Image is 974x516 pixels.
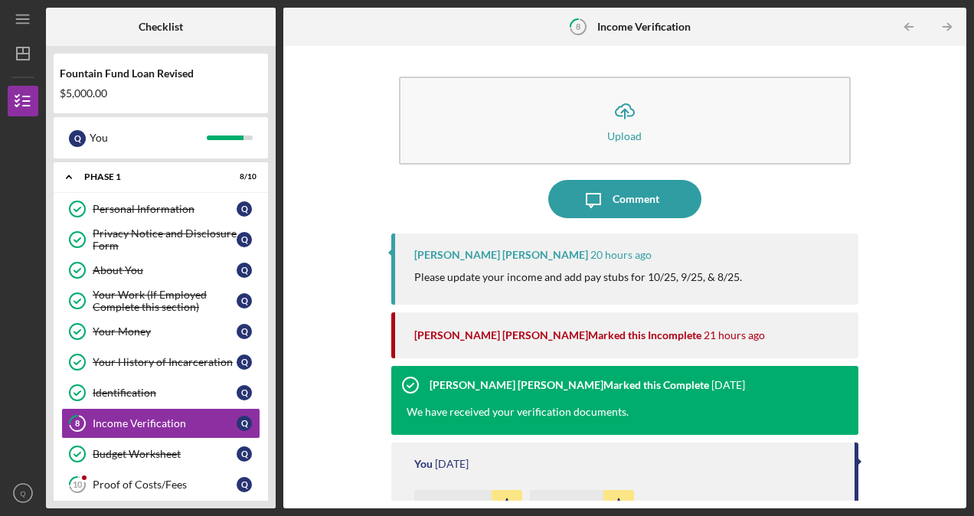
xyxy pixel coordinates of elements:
div: About You [93,264,237,276]
a: Personal InformationQ [61,194,260,224]
div: Q [237,385,252,400]
div: Q [237,446,252,462]
div: $5,000.00 [60,87,262,100]
div: [PERSON_NAME] [PERSON_NAME] [414,249,588,261]
a: 10Proof of Costs/FeesQ [61,469,260,500]
div: You [414,458,433,470]
tspan: 10 [73,480,83,490]
div: Q [237,201,252,217]
div: Q [237,232,252,247]
time: 2025-10-14 17:06 [704,329,765,341]
b: Checklist [139,21,183,33]
div: Q [237,293,252,309]
b: Income Verification [597,21,691,33]
div: Phase 1 [84,172,218,181]
a: IdentificationQ [61,377,260,408]
div: 8 / 10 [229,172,257,181]
div: Income Verification [93,417,237,429]
div: Budget Worksheet [93,448,237,460]
div: Privacy Notice and Disclosure Form [93,227,237,252]
div: Q [237,263,252,278]
div: Fountain Fund Loan Revised [60,67,262,80]
a: About YouQ [61,255,260,286]
div: Your Money [93,325,237,338]
div: We have received your verification documents. [391,404,644,435]
tspan: 8 [576,21,580,31]
div: Q [237,354,252,370]
div: Your Work (If Employed Complete this section) [93,289,237,313]
p: Please update your income and add pay stubs for 10/25, 9/25, & 8/25. [414,269,742,286]
div: june.pdf [445,499,484,511]
tspan: 8 [75,419,80,429]
button: Comment [548,180,701,218]
div: Q [69,130,86,147]
button: Q [8,478,38,508]
div: Q [237,477,252,492]
div: Identification [93,387,237,399]
time: 2025-10-14 17:09 [590,249,652,261]
a: Your MoneyQ [61,316,260,347]
time: 2025-09-02 17:28 [435,458,469,470]
div: Proof of Costs/Fees [93,478,237,491]
div: [PERSON_NAME] [PERSON_NAME] Marked this Complete [430,379,709,391]
a: Privacy Notice and Disclosure FormQ [61,224,260,255]
div: july.pdf [561,499,596,511]
button: Upload [399,77,851,165]
text: Q [20,489,25,498]
div: Q [237,416,252,431]
div: Personal Information [93,203,237,215]
a: Your History of IncarcerationQ [61,347,260,377]
div: [PERSON_NAME] [PERSON_NAME] Marked this Incomplete [414,329,701,341]
time: 2025-09-02 17:34 [711,379,745,391]
div: Your History of Incarceration [93,356,237,368]
div: Upload [607,130,642,142]
div: Comment [613,180,659,218]
a: Your Work (If Employed Complete this section)Q [61,286,260,316]
a: Budget WorksheetQ [61,439,260,469]
div: Q [237,324,252,339]
div: You [90,125,207,151]
a: 8Income VerificationQ [61,408,260,439]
